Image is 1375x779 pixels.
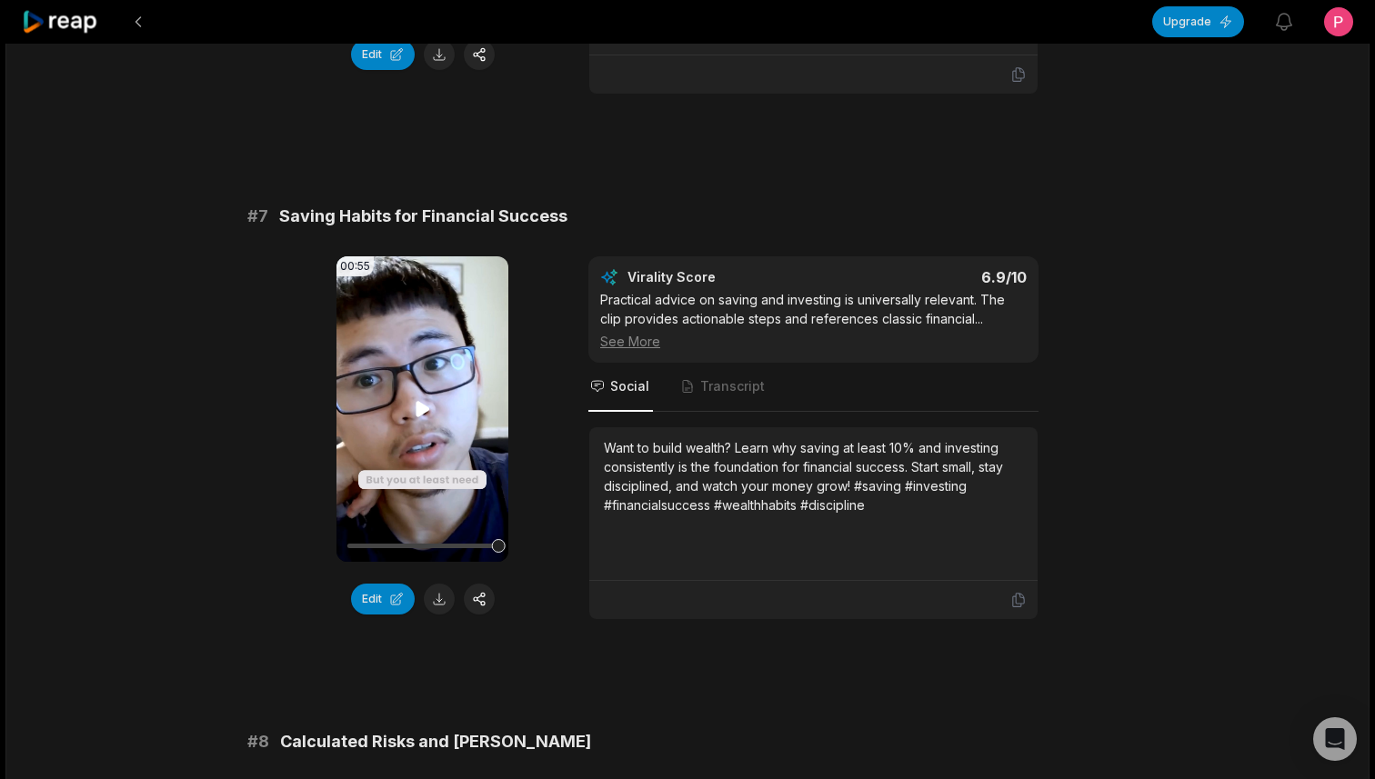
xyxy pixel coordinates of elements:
[247,729,269,754] span: # 8
[247,204,268,229] span: # 7
[588,363,1039,412] nav: Tabs
[627,268,823,286] div: Virality Score
[351,39,415,70] button: Edit
[336,256,508,562] video: Your browser does not support mp4 format.
[280,729,591,754] span: Calculated Risks and [PERSON_NAME]
[600,332,1027,351] div: See More
[279,204,567,229] span: Saving Habits for Financial Success
[1313,717,1357,761] div: Open Intercom Messenger
[832,268,1028,286] div: 6.9 /10
[1152,6,1244,37] button: Upgrade
[610,377,649,395] span: Social
[700,377,765,395] span: Transcript
[604,438,1023,514] div: Want to build wealth? Learn why saving at least 10% and investing consistently is the foundation ...
[600,290,1027,351] div: Practical advice on saving and investing is universally relevant. The clip provides actionable st...
[351,584,415,614] button: Edit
